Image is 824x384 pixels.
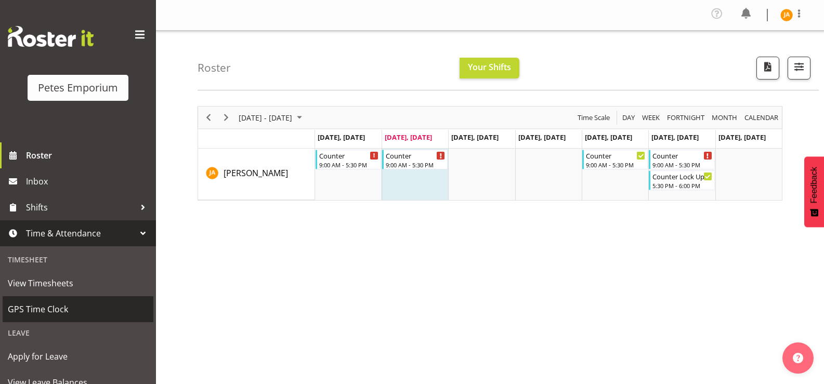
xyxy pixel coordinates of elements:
[651,133,699,142] span: [DATE], [DATE]
[652,150,712,161] div: Counter
[3,343,153,369] a: Apply for Leave
[743,111,779,124] span: calendar
[198,62,231,74] h4: Roster
[198,106,782,201] div: Timeline Week of September 9, 2025
[793,353,803,363] img: help-xxl-2.png
[319,161,378,169] div: 9:00 AM - 5:30 PM
[219,111,233,124] button: Next
[652,181,712,190] div: 5:30 PM - 6:00 PM
[649,150,714,169] div: Jeseryl Armstrong"s event - Counter Begin From Saturday, September 13, 2025 at 9:00:00 AM GMT+12:...
[217,107,235,128] div: Next
[576,111,612,124] button: Time Scale
[224,167,288,179] a: [PERSON_NAME]
[718,133,766,142] span: [DATE], [DATE]
[319,150,378,161] div: Counter
[315,149,782,200] table: Timeline Week of September 9, 2025
[26,226,135,241] span: Time & Attendance
[666,111,705,124] span: Fortnight
[451,133,499,142] span: [DATE], [DATE]
[237,111,307,124] button: September 08 - 14, 2025
[577,111,611,124] span: Time Scale
[586,150,645,161] div: Counter
[641,111,661,124] span: Week
[743,111,780,124] button: Month
[711,111,738,124] span: Month
[586,161,645,169] div: 9:00 AM - 5:30 PM
[8,301,148,317] span: GPS Time Clock
[809,167,819,203] span: Feedback
[652,161,712,169] div: 9:00 AM - 5:30 PM
[382,150,448,169] div: Jeseryl Armstrong"s event - Counter Begin From Tuesday, September 9, 2025 at 9:00:00 AM GMT+12:00...
[26,148,151,163] span: Roster
[710,111,739,124] button: Timeline Month
[3,249,153,270] div: Timesheet
[756,57,779,80] button: Download a PDF of the roster according to the set date range.
[585,133,632,142] span: [DATE], [DATE]
[318,133,365,142] span: [DATE], [DATE]
[238,111,293,124] span: [DATE] - [DATE]
[198,149,315,200] td: Jeseryl Armstrong resource
[202,111,216,124] button: Previous
[652,171,712,181] div: Counter Lock Up
[8,26,94,47] img: Rosterit website logo
[26,174,151,189] span: Inbox
[518,133,566,142] span: [DATE], [DATE]
[621,111,637,124] button: Timeline Day
[460,58,519,78] button: Your Shifts
[8,275,148,291] span: View Timesheets
[640,111,662,124] button: Timeline Week
[582,150,648,169] div: Jeseryl Armstrong"s event - Counter Begin From Friday, September 12, 2025 at 9:00:00 AM GMT+12:00...
[200,107,217,128] div: Previous
[385,133,432,142] span: [DATE], [DATE]
[26,200,135,215] span: Shifts
[3,322,153,343] div: Leave
[468,61,511,73] span: Your Shifts
[3,270,153,296] a: View Timesheets
[788,57,810,80] button: Filter Shifts
[8,349,148,364] span: Apply for Leave
[316,150,381,169] div: Jeseryl Armstrong"s event - Counter Begin From Monday, September 8, 2025 at 9:00:00 AM GMT+12:00 ...
[621,111,636,124] span: Day
[386,161,445,169] div: 9:00 AM - 5:30 PM
[649,170,714,190] div: Jeseryl Armstrong"s event - Counter Lock Up Begin From Saturday, September 13, 2025 at 5:30:00 PM...
[38,80,118,96] div: Petes Emporium
[3,296,153,322] a: GPS Time Clock
[386,150,445,161] div: Counter
[804,156,824,227] button: Feedback - Show survey
[780,9,793,21] img: jeseryl-armstrong10788.jpg
[665,111,707,124] button: Fortnight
